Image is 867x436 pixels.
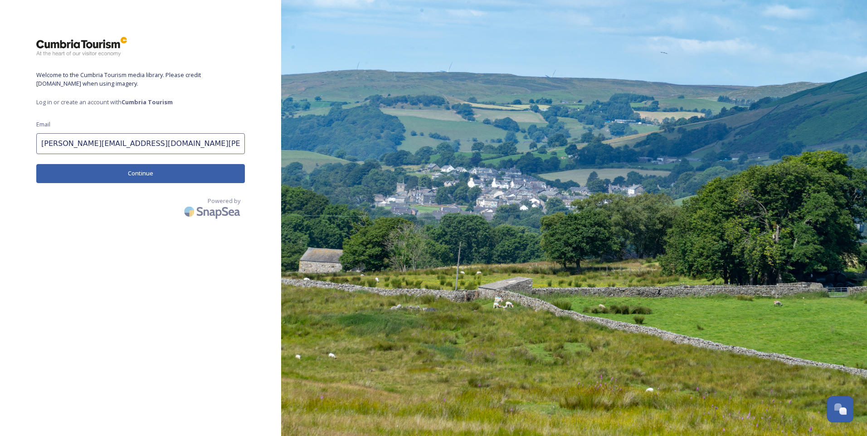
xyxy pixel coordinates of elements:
span: Email [36,120,50,129]
span: Log in or create an account with [36,98,245,107]
span: Welcome to the Cumbria Tourism media library. Please credit [DOMAIN_NAME] when using imagery. [36,71,245,88]
img: ct_logo.png [36,36,127,57]
button: Continue [36,164,245,183]
button: Open Chat [827,396,853,422]
input: john.doe@snapsea.io [36,133,245,154]
strong: Cumbria Tourism [122,98,173,106]
img: SnapSea Logo [181,201,245,222]
span: Powered by [208,197,240,205]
